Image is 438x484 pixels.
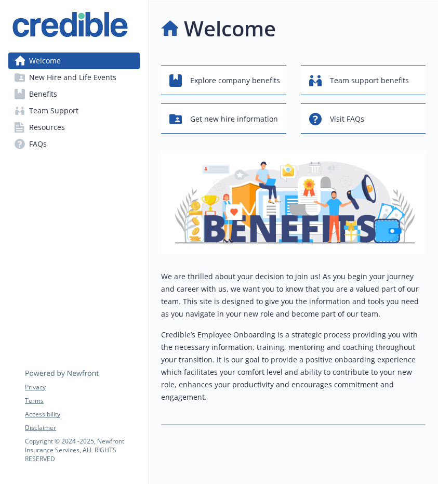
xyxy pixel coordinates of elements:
[161,150,426,254] img: overview page banner
[301,65,426,95] button: Team support benefits
[330,71,409,90] span: Team support benefits
[8,86,140,102] a: Benefits
[29,119,65,136] span: Resources
[25,396,139,405] a: Terms
[29,69,116,86] span: New Hire and Life Events
[25,437,139,463] p: Copyright © 2024 - 2025 , Newfront Insurance Services, ALL RIGHTS RESERVED
[29,136,47,152] span: FAQs
[161,65,286,95] button: Explore company benefits
[190,109,278,129] span: Get new hire information
[330,109,364,129] span: Visit FAQs
[161,329,426,403] p: Credible’s Employee Onboarding is a strategic process providing you with the necessary informatio...
[184,13,276,44] h1: Welcome
[25,423,139,433] a: Disclaimer
[190,71,280,90] span: Explore company benefits
[29,86,57,102] span: Benefits
[8,53,140,69] a: Welcome
[29,102,78,119] span: Team Support
[8,102,140,119] a: Team Support
[301,103,426,134] button: Visit FAQs
[8,136,140,152] a: FAQs
[25,410,139,419] a: Accessibility
[25,383,139,392] a: Privacy
[161,103,286,134] button: Get new hire information
[29,53,61,69] span: Welcome
[8,69,140,86] a: New Hire and Life Events
[161,270,426,320] p: We are thrilled about your decision to join us! As you begin your journey and career with us, we ...
[8,119,140,136] a: Resources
